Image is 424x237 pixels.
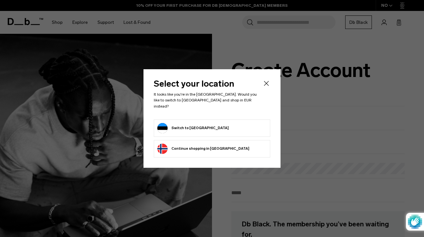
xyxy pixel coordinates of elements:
[157,144,249,154] button: Continue
[157,123,229,133] button: Redirect
[263,80,270,87] button: Close
[154,80,259,88] h2: Select your location
[408,213,422,231] img: Protected by hCaptcha
[154,91,259,109] p: It looks like you're in the [GEOGRAPHIC_DATA]. Would you like to switch to [GEOGRAPHIC_DATA] and ...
